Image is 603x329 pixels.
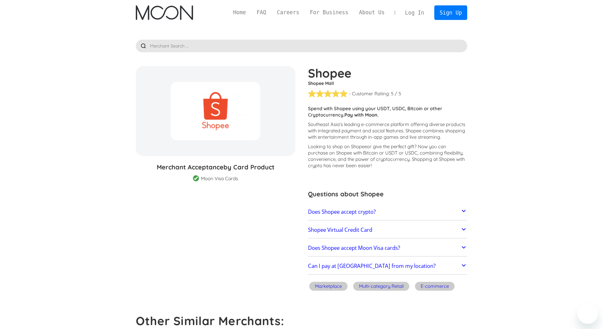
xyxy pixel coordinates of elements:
[308,281,349,293] a: Marketplace
[414,281,456,293] a: E-commerce
[308,260,468,273] a: Can I pay at [GEOGRAPHIC_DATA] from my location?
[251,9,272,16] a: FAQ
[395,91,401,97] div: / 5
[308,105,468,118] p: Spend with Shopee using your USDT, USDC, Bitcoin or other Cryptocurrency.
[308,223,468,237] a: Shopee Virtual Credit Card
[400,6,430,20] a: Log In
[136,313,285,328] strong: Other Similar Merchants:
[136,40,468,52] input: Merchant Search ...
[359,283,404,289] div: Multi-category Retail
[354,9,390,16] a: About Us
[367,143,414,149] span: or give the perfect gift
[308,205,468,218] a: Does Shopee accept crypto?
[228,9,251,16] a: Home
[308,121,468,140] p: Southeast Asia's leading e-commerce platform offering diverse products with integrated payment an...
[308,189,468,199] h3: Questions about Shopee
[308,245,400,251] h2: Does Shopee accept Moon Visa cards?
[272,9,305,16] a: Careers
[305,9,354,16] a: For Business
[344,112,379,118] strong: Pay with Moon.
[308,209,376,215] h2: Does Shopee accept crypto?
[223,163,274,171] span: by Card Product
[349,91,390,97] div: - Customer Rating:
[308,66,468,80] h1: Shopee
[391,91,393,97] div: 5
[308,143,468,169] p: Looking to shop on Shopee ? Now you can purchase on Shopee with Bitcoin or USDT or USDC, combinin...
[136,5,193,20] a: home
[308,263,436,269] h2: Can I pay at [GEOGRAPHIC_DATA] from my location?
[136,5,193,20] img: Moon Logo
[308,227,372,233] h2: Shopee Virtual Credit Card
[136,162,295,172] h3: Merchant Acceptance
[578,304,598,324] iframe: Button to launch messaging window
[352,281,411,293] a: Multi-category Retail
[201,175,238,182] div: Moon Visa Cards
[421,283,449,289] div: E-commerce
[434,5,467,20] a: Sign Up
[315,283,342,289] div: Marketplace
[308,80,468,86] h5: Shopee Mall
[308,241,468,255] a: Does Shopee accept Moon Visa cards?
